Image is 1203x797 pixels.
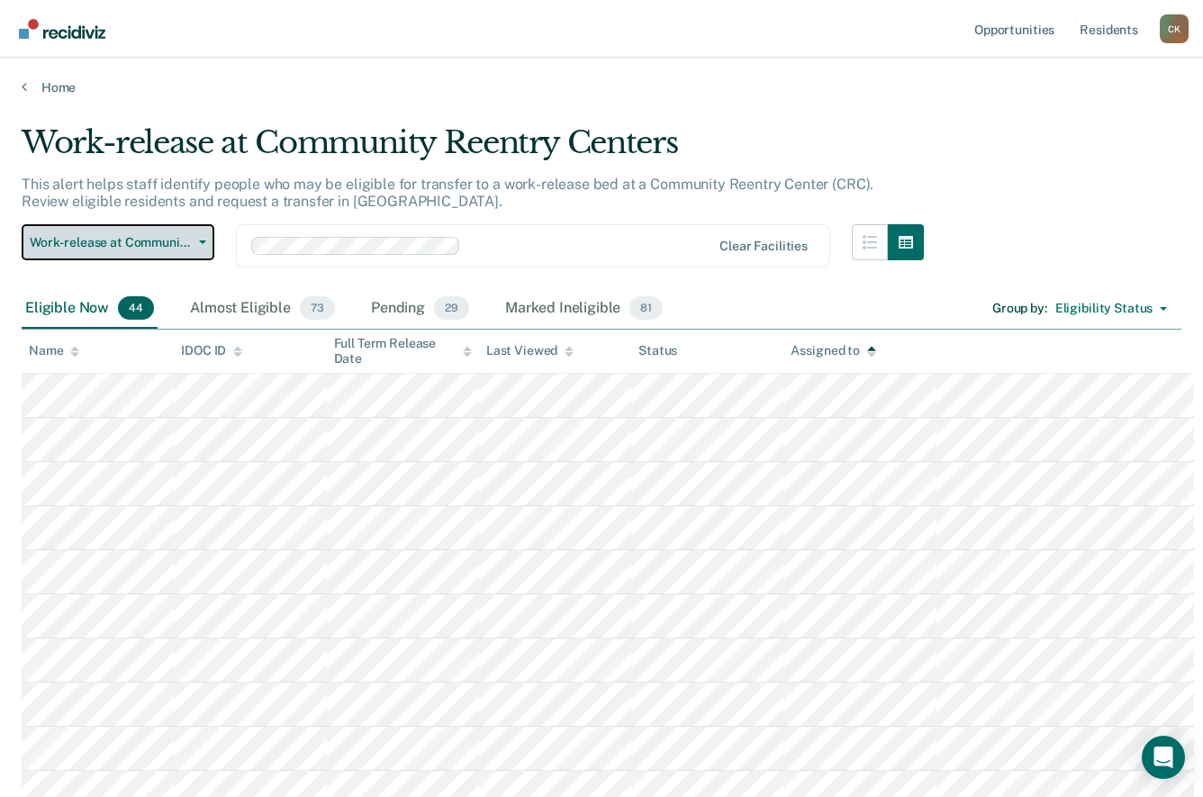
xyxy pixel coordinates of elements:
div: Marked Ineligible81 [502,289,666,329]
div: Pending29 [367,289,473,329]
span: Work-release at Community Reentry Centers [30,235,192,250]
span: 73 [300,296,335,320]
button: Profile dropdown button [1160,14,1189,43]
span: 81 [629,296,663,320]
div: C K [1160,14,1189,43]
div: Name [29,343,79,358]
div: Clear facilities [719,239,808,254]
button: Eligibility Status [1047,294,1175,323]
div: Full Term Release Date [334,336,472,367]
div: Last Viewed [486,343,574,358]
div: Assigned to [791,343,875,358]
div: Eligibility Status [1055,301,1153,316]
div: Open Intercom Messenger [1142,736,1185,779]
button: Work-release at Community Reentry Centers [22,224,214,260]
div: Status [638,343,677,358]
div: IDOC ID [181,343,242,358]
div: Almost Eligible73 [186,289,339,329]
span: 44 [118,296,154,320]
img: Recidiviz [19,19,105,39]
div: Eligible Now44 [22,289,158,329]
span: 29 [434,296,469,320]
p: This alert helps staff identify people who may be eligible for transfer to a work-release bed at ... [22,176,873,210]
div: Group by : [992,301,1047,316]
a: Home [22,79,1181,95]
div: Work-release at Community Reentry Centers [22,124,924,176]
